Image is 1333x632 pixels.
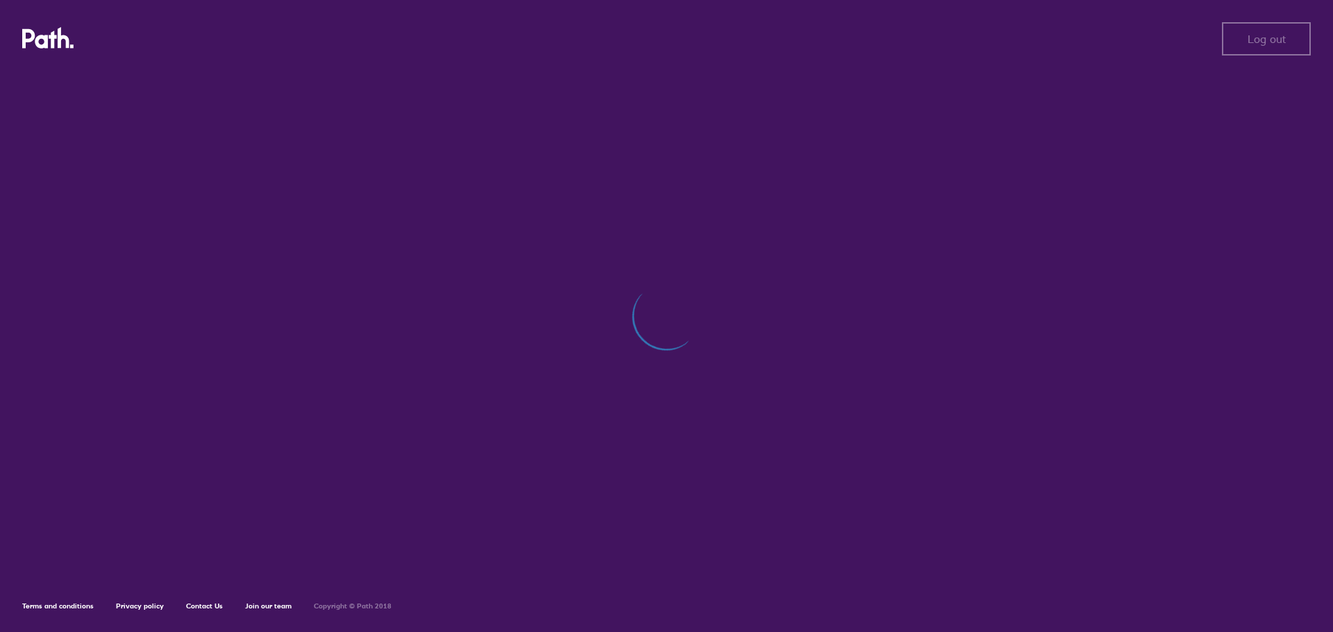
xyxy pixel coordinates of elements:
h6: Copyright © Path 2018 [314,602,392,610]
a: Terms and conditions [22,601,94,610]
a: Contact Us [186,601,223,610]
button: Log out [1222,22,1311,55]
a: Privacy policy [116,601,164,610]
a: Join our team [245,601,292,610]
span: Log out [1248,33,1286,45]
